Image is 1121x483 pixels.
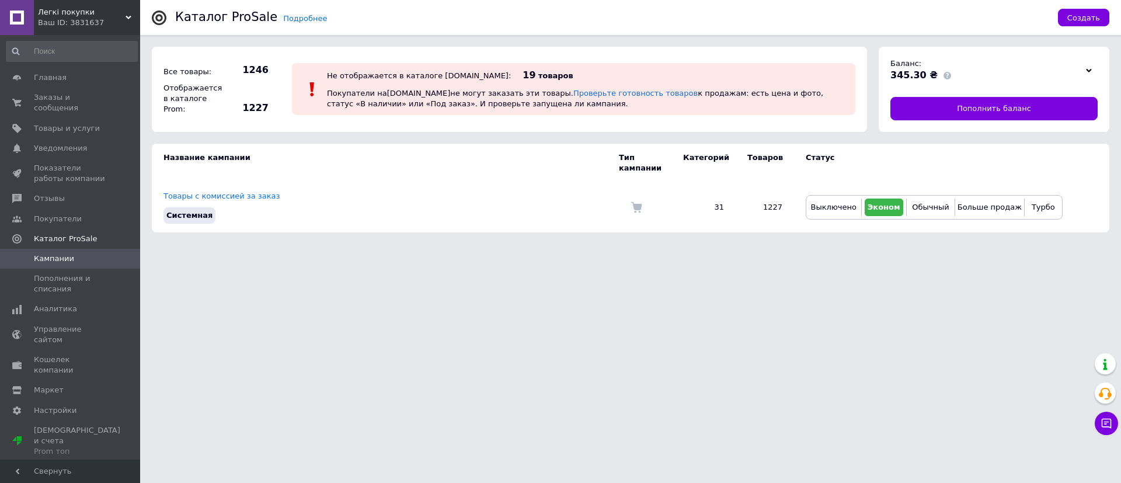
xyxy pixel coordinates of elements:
span: Легкі покупки [38,7,126,18]
a: Пополнить баланс [890,97,1098,120]
div: Не отображается в каталоге [DOMAIN_NAME]: [327,71,511,80]
span: Аналитика [34,304,77,314]
span: Системная [166,211,213,220]
button: Выключено [809,199,858,216]
button: Турбо [1028,199,1059,216]
div: Ваш ID: 3831637 [38,18,140,28]
div: Отображается в каталоге Prom: [161,80,225,118]
span: Больше продаж [958,203,1022,211]
div: Все товары: [161,64,225,80]
span: Пополнения и списания [34,273,108,294]
span: Настройки [34,405,76,416]
span: Пополнить баланс [957,103,1031,114]
a: Проверьте готовность товаров [573,89,698,98]
span: 345.30 ₴ [890,70,938,81]
button: Больше продаж [958,199,1021,216]
span: Главная [34,72,67,83]
button: Чат с покупателем [1095,412,1118,435]
td: 31 [671,182,736,232]
input: Поиск [6,41,138,62]
button: Обычный [910,199,952,216]
span: 19 [523,70,535,81]
span: Маркет [34,385,64,395]
td: Категорий [671,144,736,182]
span: Создать [1067,13,1100,22]
div: Каталог ProSale [175,11,277,23]
span: Покупатели [34,214,82,224]
div: Prom топ [34,446,120,457]
span: Покупатели на [DOMAIN_NAME] не могут заказать эти товары. к продажам: есть цена и фото, статус «В... [327,89,823,108]
span: Управление сайтом [34,324,108,345]
span: товаров [538,71,573,80]
span: Каталог ProSale [34,234,97,244]
span: Турбо [1032,203,1055,211]
button: Создать [1058,9,1109,26]
td: Товаров [736,144,794,182]
span: Выключено [811,203,857,211]
span: Товары и услуги [34,123,100,134]
span: Уведомления [34,143,87,154]
td: Название кампании [152,144,619,182]
span: Отзывы [34,193,65,204]
span: Эконом [868,203,900,211]
a: Подробнее [283,14,327,23]
span: [DEMOGRAPHIC_DATA] и счета [34,425,120,457]
img: :exclamation: [304,81,321,98]
span: Баланс: [890,59,921,68]
span: Кошелек компании [34,355,108,376]
span: Кампании [34,253,74,264]
span: 1246 [228,64,269,77]
span: Заказы и сообщения [34,92,108,113]
img: Комиссия за заказ [631,201,642,213]
span: Показатели работы компании [34,163,108,184]
button: Эконом [865,199,903,216]
span: 1227 [228,102,269,114]
td: 1227 [736,182,794,232]
td: Тип кампании [619,144,671,182]
a: Товары с комиссией за заказ [163,192,280,200]
td: Статус [794,144,1063,182]
span: Обычный [912,203,949,211]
